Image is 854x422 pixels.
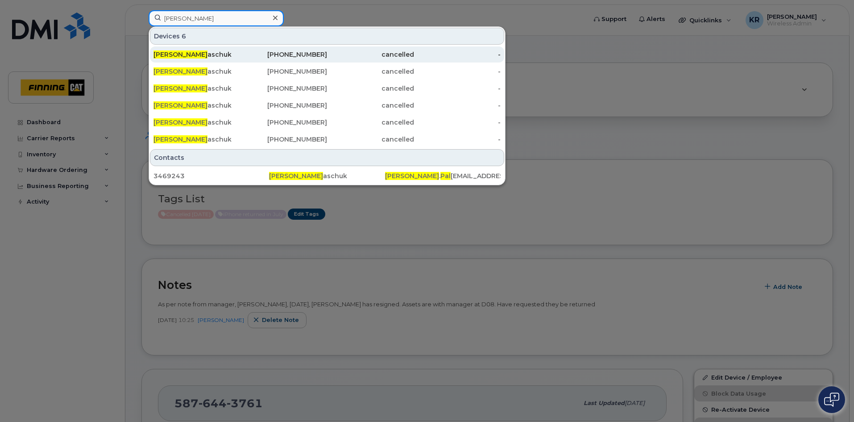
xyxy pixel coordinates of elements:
span: [PERSON_NAME] [385,172,439,180]
a: [PERSON_NAME]aschuk[PHONE_NUMBER]cancelled- [150,63,504,79]
span: [PERSON_NAME] [269,172,323,180]
div: [PHONE_NUMBER] [240,135,328,144]
div: Contacts [150,149,504,166]
span: 6 [182,32,186,41]
div: [PHONE_NUMBER] [240,84,328,93]
div: - [414,118,501,127]
div: [PHONE_NUMBER] [240,50,328,59]
div: cancelled [327,84,414,93]
div: Devices [150,28,504,45]
div: cancelled [327,118,414,127]
div: . [EMAIL_ADDRESS][DOMAIN_NAME] [385,171,501,180]
div: aschuk [153,135,240,144]
span: [PERSON_NAME] [153,135,207,143]
div: - [414,101,501,110]
div: [PHONE_NUMBER] [240,67,328,76]
span: [PERSON_NAME] [153,84,207,92]
div: aschuk [153,67,240,76]
div: aschuk [153,84,240,93]
div: - [414,135,501,144]
a: [PERSON_NAME]aschuk[PHONE_NUMBER]cancelled- [150,97,504,113]
div: aschuk [153,50,240,59]
span: [PERSON_NAME] [153,67,207,75]
div: aschuk [153,101,240,110]
div: cancelled [327,67,414,76]
a: [PERSON_NAME]aschuk[PHONE_NUMBER]cancelled- [150,46,504,63]
div: 3469243 [153,171,269,180]
span: [PERSON_NAME] [153,118,207,126]
a: [PERSON_NAME]aschuk[PHONE_NUMBER]cancelled- [150,114,504,130]
div: - [414,67,501,76]
span: [PERSON_NAME] [153,101,207,109]
a: 3469243[PERSON_NAME]aschuk[PERSON_NAME].Pal[EMAIL_ADDRESS][DOMAIN_NAME] [150,168,504,184]
div: [PHONE_NUMBER] [240,101,328,110]
span: Pal [440,172,451,180]
div: cancelled [327,101,414,110]
div: [PHONE_NUMBER] [240,118,328,127]
img: Open chat [824,393,839,407]
a: [PERSON_NAME]aschuk[PHONE_NUMBER]cancelled- [150,80,504,96]
div: - [414,84,501,93]
a: [PERSON_NAME]aschuk[PHONE_NUMBER]cancelled- [150,131,504,147]
span: [PERSON_NAME] [153,50,207,58]
div: aschuk [153,118,240,127]
div: cancelled [327,135,414,144]
div: - [414,50,501,59]
div: aschuk [269,171,385,180]
div: cancelled [327,50,414,59]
